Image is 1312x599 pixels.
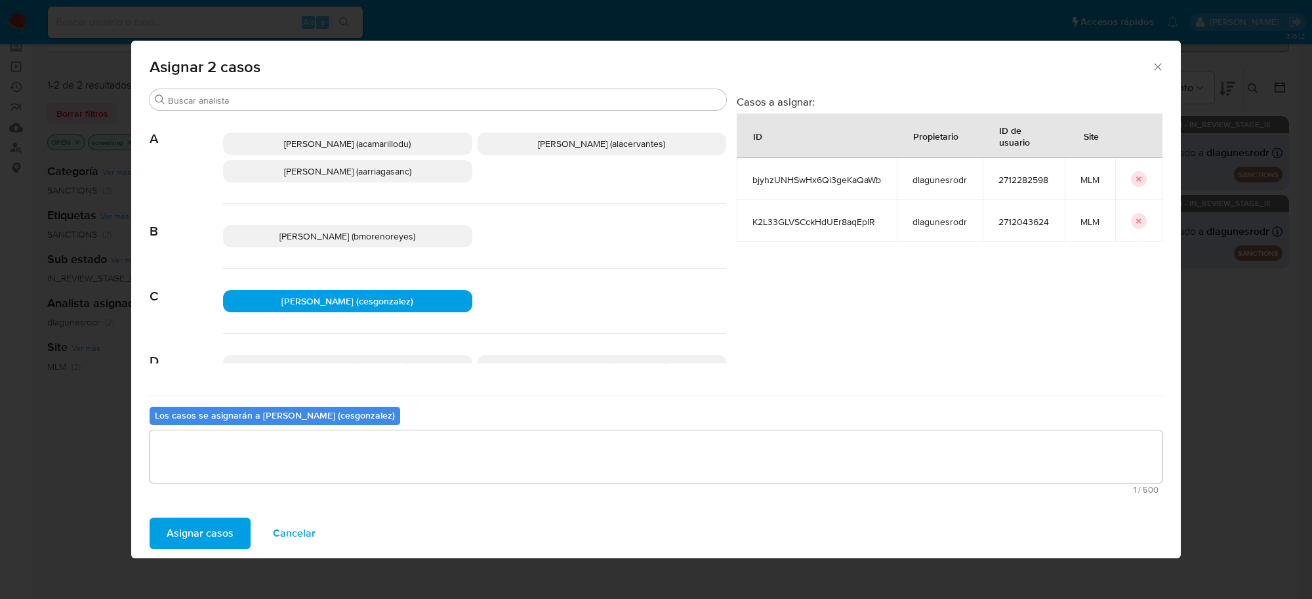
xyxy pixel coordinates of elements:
[478,133,727,155] div: [PERSON_NAME] (alacervantes)
[150,518,251,549] button: Asignar casos
[1068,120,1115,152] div: Site
[150,59,1151,75] span: Asignar 2 casos
[168,94,721,106] input: Buscar analista
[1080,216,1099,228] span: MLM
[912,174,967,186] span: dlagunesrodr
[537,360,667,373] span: [PERSON_NAME] (dlagunesrodr)
[286,360,409,373] span: [PERSON_NAME] (dgoicochea)
[223,160,472,182] div: [PERSON_NAME] (aarriagasanc)
[223,290,472,312] div: [PERSON_NAME] (cesgonzalez)
[998,216,1049,228] span: 2712043624
[752,174,881,186] span: bjyhzUNHSwHx6Qi3geKaQaWb
[273,519,316,548] span: Cancelar
[155,94,165,105] button: Buscar
[131,41,1181,558] div: assign-modal
[281,295,413,308] span: [PERSON_NAME] (cesgonzalez)
[538,137,665,150] span: [PERSON_NAME] (alacervantes)
[737,95,1162,108] h3: Casos a asignar:
[1151,60,1163,72] button: Cerrar ventana
[223,355,472,377] div: [PERSON_NAME] (dgoicochea)
[998,174,1049,186] span: 2712282598
[256,518,333,549] button: Cancelar
[155,409,395,422] b: Los casos se asignarán a [PERSON_NAME] (cesgonzalez)
[223,133,472,155] div: [PERSON_NAME] (acamarillodu)
[912,216,967,228] span: dlagunesrodr
[150,112,223,147] span: A
[1131,171,1147,187] button: icon-button
[150,204,223,239] span: B
[983,114,1064,157] div: ID de usuario
[223,225,472,247] div: [PERSON_NAME] (bmorenoreyes)
[752,216,881,228] span: K2L33GLVSCckHdUEr8aqEpIR
[897,120,974,152] div: Propietario
[1131,213,1147,229] button: icon-button
[737,120,778,152] div: ID
[284,165,411,178] span: [PERSON_NAME] (aarriagasanc)
[150,334,223,369] span: D
[478,355,727,377] div: [PERSON_NAME] (dlagunesrodr)
[167,519,234,548] span: Asignar casos
[284,137,411,150] span: [PERSON_NAME] (acamarillodu)
[154,485,1158,494] span: Máximo 500 caracteres
[150,269,223,304] span: C
[279,230,415,243] span: [PERSON_NAME] (bmorenoreyes)
[1080,174,1099,186] span: MLM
